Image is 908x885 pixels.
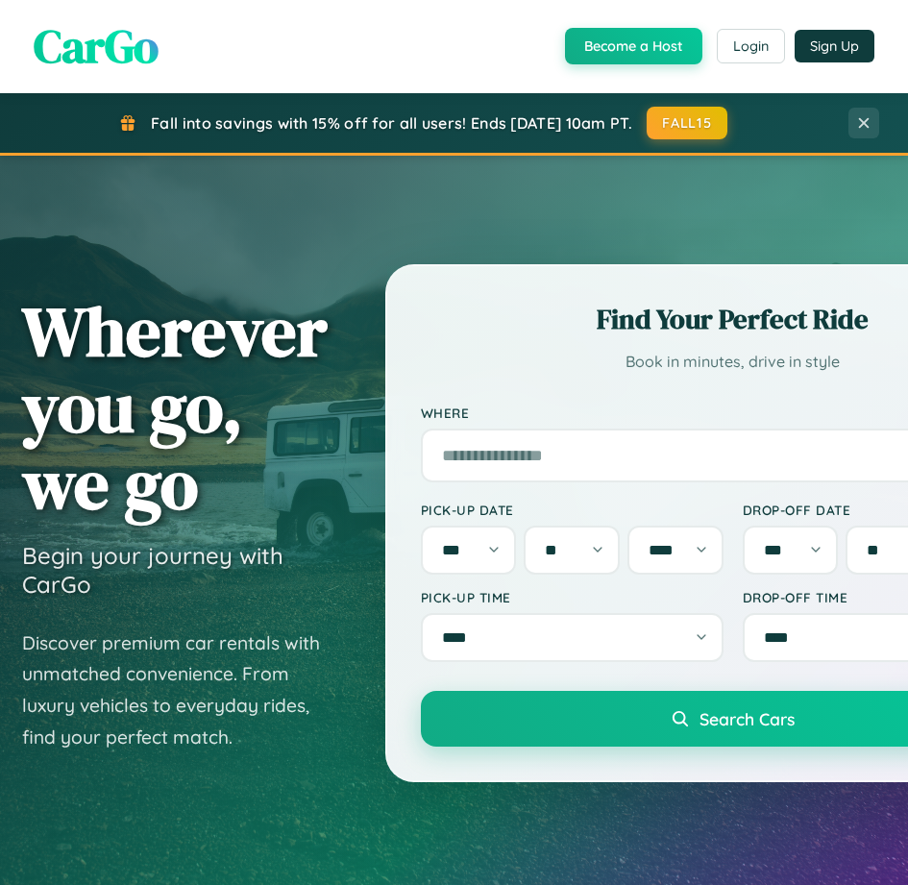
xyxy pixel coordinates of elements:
[151,113,632,133] span: Fall into savings with 15% off for all users! Ends [DATE] 10am PT.
[795,30,874,62] button: Sign Up
[421,589,724,605] label: Pick-up Time
[717,29,785,63] button: Login
[647,107,727,139] button: FALL15
[22,293,328,522] h1: Wherever you go, we go
[699,708,795,729] span: Search Cars
[22,627,328,753] p: Discover premium car rentals with unmatched convenience. From luxury vehicles to everyday rides, ...
[22,541,328,599] h3: Begin your journey with CarGo
[565,28,702,64] button: Become a Host
[421,502,724,518] label: Pick-up Date
[34,14,159,78] span: CarGo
